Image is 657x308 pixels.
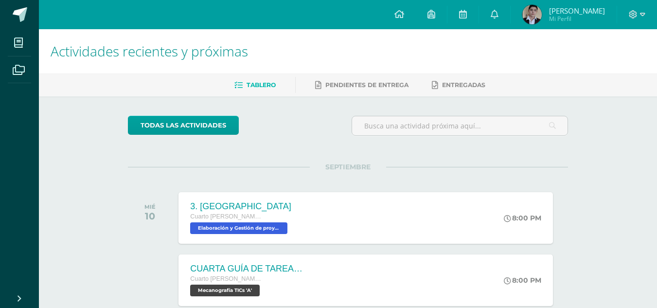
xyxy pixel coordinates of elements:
[190,285,260,296] span: Mecanografía TICs 'A'
[144,203,156,210] div: MIÉ
[504,276,541,285] div: 8:00 PM
[504,214,541,222] div: 8:00 PM
[352,116,568,135] input: Busca una actividad próxima aquí...
[315,77,408,93] a: Pendientes de entrega
[549,6,605,16] span: [PERSON_NAME]
[432,77,485,93] a: Entregadas
[190,275,263,282] span: Cuarto [PERSON_NAME]. CCLL en Diseño Gráfico
[442,81,485,89] span: Entregadas
[190,201,291,212] div: 3. [GEOGRAPHIC_DATA]
[522,5,542,24] img: 0e897e71f3e6f6ea8e502af4794bf57e.png
[128,116,239,135] a: todas las Actividades
[190,213,263,220] span: Cuarto [PERSON_NAME]. CCLL en Diseño Gráfico
[325,81,408,89] span: Pendientes de entrega
[190,222,287,234] span: Elaboración y Gestión de proyectos 'A'
[310,163,386,171] span: SEPTIEMBRE
[234,77,276,93] a: Tablero
[190,264,307,274] div: CUARTA GUÍA DE TAREAS DEL CUARTO BIMESTRE
[549,15,605,23] span: Mi Perfil
[51,42,248,60] span: Actividades recientes y próximas
[144,210,156,222] div: 10
[247,81,276,89] span: Tablero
